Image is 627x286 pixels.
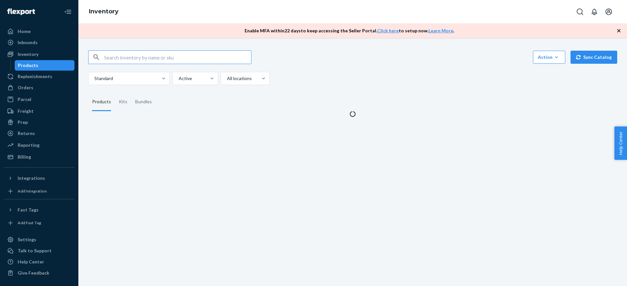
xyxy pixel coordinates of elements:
div: Add Fast Tag [18,220,41,226]
a: Returns [4,128,74,139]
a: Products [15,60,75,71]
button: Open Search Box [573,5,587,18]
button: Fast Tags [4,205,74,215]
button: Close Navigation [61,5,74,18]
button: Sync Catalog [571,51,617,64]
div: Returns [18,130,35,137]
div: Products [18,62,38,69]
div: Replenishments [18,73,52,80]
a: Inventory [89,8,119,15]
div: Settings [18,236,36,243]
a: Click here [377,28,399,33]
div: Freight [18,108,34,114]
a: Help Center [4,257,74,267]
div: Inbounds [18,39,38,46]
a: Inventory [4,49,74,59]
div: Give Feedback [18,270,49,276]
div: Talk to Support [18,247,52,254]
a: Prep [4,117,74,127]
a: Home [4,26,74,37]
p: Enable MFA within 22 days to keep accessing the Seller Portal. to setup now. . [245,27,454,34]
input: All locations [226,75,227,82]
div: Orders [18,84,33,91]
a: Orders [4,82,74,93]
a: Freight [4,106,74,116]
button: Action [533,51,565,64]
a: Talk to Support [4,245,74,256]
div: Kits [119,93,127,111]
a: Inbounds [4,37,74,48]
div: Inventory [18,51,39,58]
a: Billing [4,152,74,162]
div: Products [92,93,111,111]
div: Fast Tags [18,207,39,213]
div: Billing [18,154,31,160]
div: Parcel [18,96,31,103]
button: Open account menu [602,5,615,18]
div: Add Integration [18,188,47,194]
input: Active [178,75,179,82]
a: Add Fast Tag [4,218,74,228]
a: Learn More [428,28,453,33]
button: Integrations [4,173,74,183]
div: Reporting [18,142,40,148]
a: Replenishments [4,71,74,82]
div: Action [538,54,560,60]
div: Prep [18,119,28,126]
div: Integrations [18,175,45,181]
img: Flexport logo [7,8,35,15]
a: Settings [4,234,74,245]
input: Search inventory by name or sku [104,51,251,64]
button: Give Feedback [4,268,74,278]
a: Parcel [4,94,74,105]
button: Help Center [614,126,627,160]
a: Add Integration [4,186,74,196]
div: Bundles [135,93,152,111]
ol: breadcrumbs [84,2,124,21]
div: Home [18,28,31,35]
a: Reporting [4,140,74,150]
button: Open notifications [588,5,601,18]
div: Help Center [18,259,44,265]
